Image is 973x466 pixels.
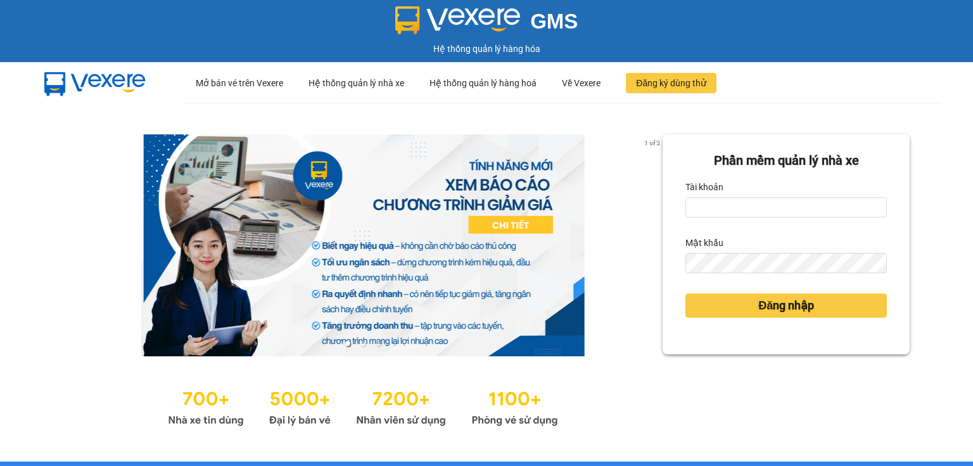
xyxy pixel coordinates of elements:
label: Mật khẩu [685,233,723,253]
span: GMS [530,10,578,33]
div: Phần mềm quản lý nhà xe [685,151,887,171]
div: Hệ thống quản lý nhà xe [308,63,404,103]
button: Đăng ký dùng thử [626,73,716,93]
span: Đăng ký dùng thử [636,76,706,90]
a: GMS [395,19,578,29]
p: 1 of 3 [640,134,663,151]
div: Hệ thống quản lý hàng hóa [3,42,970,56]
button: next slide / item [645,134,663,356]
div: Về Vexere [562,63,601,103]
img: logo 2 [395,6,521,34]
label: Tài khoản [685,177,723,197]
div: Mở bán vé trên Vexere [196,63,283,103]
div: Hệ thống quản lý hàng hoá [429,63,537,103]
li: slide item 2 [360,341,366,346]
button: Đăng nhập [685,294,887,318]
li: slide item 3 [376,341,381,346]
img: Statistics.png [168,382,558,430]
span: Đăng nhập [758,297,814,314]
li: slide item 1 [345,341,350,346]
button: previous slide / item [63,134,81,356]
img: mbUUG5Q.png [32,62,158,104]
input: Tài khoản [685,197,887,217]
input: Mật khẩu [685,253,887,273]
